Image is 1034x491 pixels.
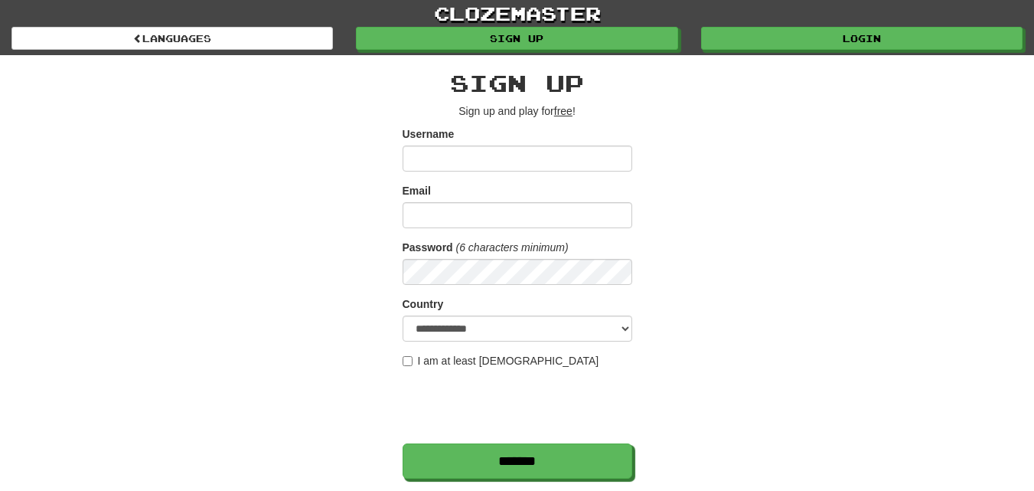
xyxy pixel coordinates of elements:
[403,353,599,368] label: I am at least [DEMOGRAPHIC_DATA]
[456,241,569,254] em: (6 characters minimum)
[356,27,677,50] a: Sign up
[403,183,431,198] label: Email
[403,126,455,142] label: Username
[403,356,413,366] input: I am at least [DEMOGRAPHIC_DATA]
[554,105,572,117] u: free
[403,240,453,255] label: Password
[403,70,632,96] h2: Sign up
[403,103,632,119] p: Sign up and play for !
[403,376,635,436] iframe: reCAPTCHA
[701,27,1023,50] a: Login
[11,27,333,50] a: Languages
[403,296,444,312] label: Country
